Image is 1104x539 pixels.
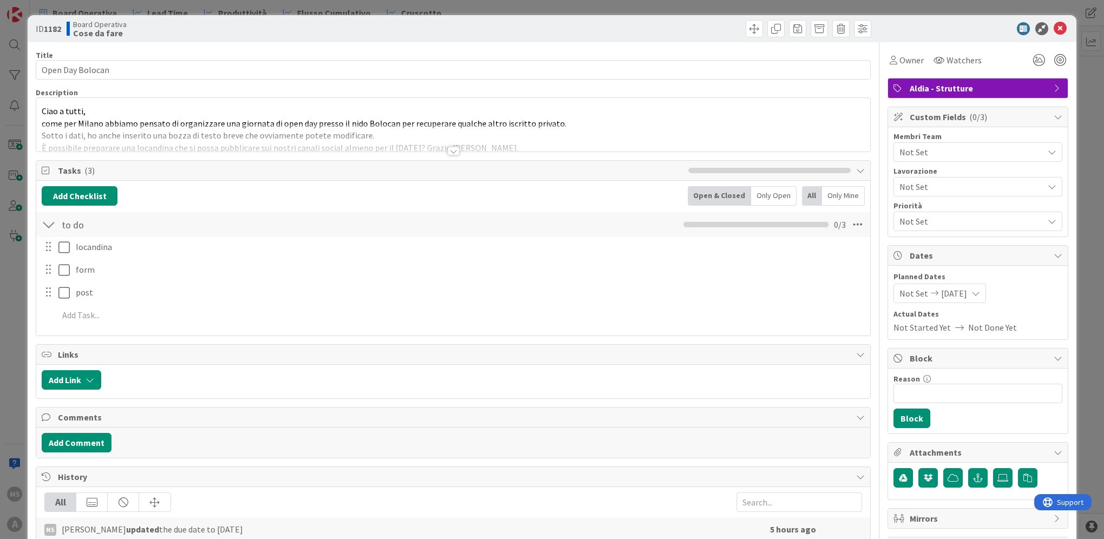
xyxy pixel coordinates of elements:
[893,271,1062,282] span: Planned Dates
[770,524,816,535] b: 5 hours ago
[899,54,924,67] span: Owner
[893,409,930,428] button: Block
[44,23,61,34] b: 1182
[36,50,53,60] label: Title
[36,60,871,80] input: type card name here...
[58,348,851,361] span: Links
[834,218,846,231] span: 0 / 3
[899,179,1038,194] span: Not Set
[126,524,159,535] b: updated
[58,215,301,234] input: Add Checklist...
[893,308,1062,320] span: Actual Dates
[42,186,117,206] button: Add Checklist
[968,321,1017,334] span: Not Done Yet
[899,146,1043,159] span: Not Set
[910,110,1048,123] span: Custom Fields
[58,411,851,424] span: Comments
[84,165,95,176] span: ( 3 )
[36,88,78,97] span: Description
[76,241,863,253] p: locandina
[822,186,865,206] div: Only Mine
[893,202,1062,209] div: Priorità
[969,111,987,122] span: ( 0/3 )
[73,29,127,37] b: Cose da fare
[73,20,127,29] span: Board Operativa
[23,2,49,15] span: Support
[42,106,86,116] span: Ciao a tutti,
[947,54,982,67] span: Watchers
[76,286,863,299] p: post
[941,287,967,300] span: [DATE]
[899,287,928,300] span: Not Set
[893,167,1062,175] div: Lavorazione
[737,492,862,512] input: Search...
[58,164,683,177] span: Tasks
[36,22,61,35] span: ID
[42,433,111,452] button: Add Comment
[45,493,76,511] div: All
[802,186,822,206] div: All
[910,512,1048,525] span: Mirrors
[910,352,1048,365] span: Block
[910,249,1048,262] span: Dates
[893,321,951,334] span: Not Started Yet
[42,118,567,129] span: come per Milano abbiamo pensato di organizzare una giornata di open day presso il nido Bolocan pe...
[42,370,101,390] button: Add Link
[44,524,56,536] div: MS
[910,446,1048,459] span: Attachments
[688,186,751,206] div: Open & Closed
[58,470,851,483] span: History
[893,374,920,384] label: Reason
[893,133,1062,140] div: Membri Team
[899,215,1043,228] span: Not Set
[76,264,863,276] p: form
[910,82,1048,95] span: Aldia - Strutture
[751,186,797,206] div: Only Open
